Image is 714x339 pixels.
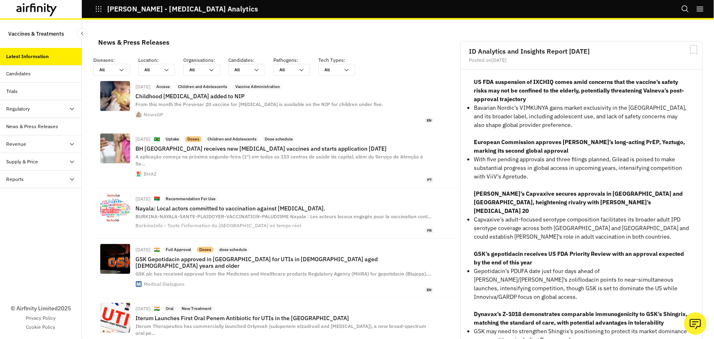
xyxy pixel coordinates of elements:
p: 🇧🇷 [154,136,160,143]
p: © Airfinity Limited 2025 [11,304,71,313]
p: Diseases : [93,56,138,64]
strong: Dynavax’s Z-1018 demonstrates comparable immunogenicity to GSK’s Shingrix, matching the standard ... [474,310,687,326]
p: Location : [138,56,183,64]
p: Children and Adolescents [207,136,257,142]
div: Reports [7,176,24,183]
img: cropped-bhaz-favicon-270x270.jpg [136,171,142,177]
p: Dose schedule [265,136,293,142]
div: [DATE] [135,137,151,142]
span: From this month the Prevenar 20 vaccine for [MEDICAL_DATA] is available on the NIP for children u... [135,101,383,107]
p: Bavarian Nordic’s VIMKUNYA gains market exclusivity in the [GEOGRAPHIC_DATA], and its broader lab... [474,104,689,129]
span: fr [426,228,433,233]
img: 295590-gsk-50.jpg [100,244,130,274]
span: en [425,118,433,123]
h2: ID Analytics and Insights Report [DATE] [469,48,694,54]
div: [DATE] [135,197,151,201]
p: Uptake [166,136,179,142]
img: Childhood-pneumococcal-vaccine-added-to-NIP.aspx [100,81,130,111]
button: Ask our analysts [684,312,707,335]
strong: US FDA suspension of IXCHIQ comes amid concerns that the vaccine’s safety risks may not be confin... [474,78,684,103]
p: [PERSON_NAME] - [MEDICAL_DATA] Analytics [107,5,258,13]
div: News & Press Releases [7,123,59,130]
p: 🇮🇳 [154,305,160,312]
div: Revenue [7,140,27,148]
button: Search [681,2,689,16]
button: [PERSON_NAME] - [MEDICAL_DATA] Analytics [95,2,258,16]
p: Access [156,84,170,90]
p: New Treatment [182,306,212,312]
div: News & Press Releases [98,36,169,48]
div: Medical Dialogues [144,282,185,287]
div: [DATE] [135,306,151,311]
span: GSK plc has received approval from the Medicines and Healthcare products Regulatory Agency (MHRA)... [135,271,431,277]
p: Iterum Launches First Oral Penem Antibiotic for UTIs in the [GEOGRAPHIC_DATA] [135,315,433,321]
a: [DATE]🇮🇳Full ApprovalDosesdose scheduleGSK Gepotidacin approved in [GEOGRAPHIC_DATA] for UTIs in ... [93,239,457,298]
div: BHAZ [144,172,157,176]
p: Doses [199,247,211,253]
p: With five pending approvals and three filings planned, Gilead is poised to make substantial progr... [474,155,689,181]
div: Candidates [7,70,31,77]
div: Latest Information [7,53,49,60]
p: 🇮🇳 [154,246,160,253]
p: Nayala: Local actors committed to vaccination against [MEDICAL_DATA]. [135,205,433,212]
span: Iterum Therapeutics has commercially launched Orlynvah (sulopenem etzadroxil and [MEDICAL_DATA]),... [135,323,426,336]
a: [DATE]🇧🇷UptakeDosesChildren and AdolescentsDose scheduleBH [GEOGRAPHIC_DATA] receives new [MEDICA... [93,128,457,188]
img: vacinacao-infantil.jpg [100,133,130,163]
p: Children and Adolescents [178,84,227,90]
div: Posted on [DATE] [469,58,694,63]
span: pt [426,177,433,183]
img: burkina-faso-Default.png [100,193,130,223]
strong: [PERSON_NAME]’s Capvaxive secures approvals in [GEOGRAPHIC_DATA] and [GEOGRAPHIC_DATA], heighteni... [474,190,683,215]
p: Childhood [MEDICAL_DATA] added to NIP [135,93,433,99]
p: Tech Types : [318,56,363,64]
div: Regulatory [7,105,30,113]
a: Cookie Policy [26,323,56,331]
p: Organisations : [183,56,228,64]
p: 🇧🇫 [154,195,160,202]
p: Capvaxive’s adult-focused serotype composition facilitates its broader adult IPD serotype coverag... [474,215,689,241]
p: Vaccines & Treatments [8,26,64,41]
svg: Bookmark Report [689,45,699,55]
div: [DATE] [135,247,151,252]
div: BurkinaInfo - Toute l'information du [GEOGRAPHIC_DATA] en temps réel [135,223,301,228]
p: dose schedule [219,247,247,253]
div: Trials [7,88,18,95]
img: 298342-untitled-design-2025-08-21t114937373.jpg [100,303,130,333]
p: Vaccine Administration [235,84,280,90]
p: Oral [166,306,173,312]
div: NewsGP [144,112,163,117]
p: Doses [187,136,199,142]
div: [DATE] [135,84,151,89]
strong: GSK’s gepotidacin receives US FDA Priority Review with an approval expected by the end of this year [474,250,684,266]
p: Candidates : [228,56,273,64]
span: en [425,287,433,293]
p: GSK Gepotidacin approved in [GEOGRAPHIC_DATA] for UTIs in [DEMOGRAPHIC_DATA] aged [DEMOGRAPHIC_DA... [135,256,433,269]
button: Close Sidebar [77,28,88,39]
span: BURKINA-NAYALA-SANTE-PLAIDOYER-VACCINATION-PALUDISME Nayala : Les acteurs locaux engagés pour la ... [135,213,432,219]
a: [DATE]🇧🇫Recommendation For UseNayala: Local actors committed to vaccination against [MEDICAL_DATA... [93,188,457,239]
span: A aplicação começa na próxima segunda-feira (1º) em todos os 153 centros de saúde da capital, alé... [135,154,423,167]
a: [DATE]AccessChildren and AdolescentsVaccine AdministrationChildhood [MEDICAL_DATA] added to NIPFr... [93,76,457,128]
strong: European Commission approves [PERSON_NAME]’s long-acting PrEP, Yeztugo, marking its second global... [474,138,685,154]
p: Recommendation For Use [166,196,216,202]
img: favicon.ico [136,281,142,287]
img: favicon.ico [136,112,142,118]
p: Full Approval [166,247,191,253]
a: Privacy Policy [26,314,56,322]
p: Gepotidacin’s PDUFA date just four days ahead of [PERSON_NAME]/[PERSON_NAME]'s zoliflodacin point... [474,267,689,301]
p: BH [GEOGRAPHIC_DATA] receives new [MEDICAL_DATA] vaccines and starts application [DATE] [135,145,433,152]
div: Supply & Price [7,158,38,165]
p: Pathogens : [273,56,318,64]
